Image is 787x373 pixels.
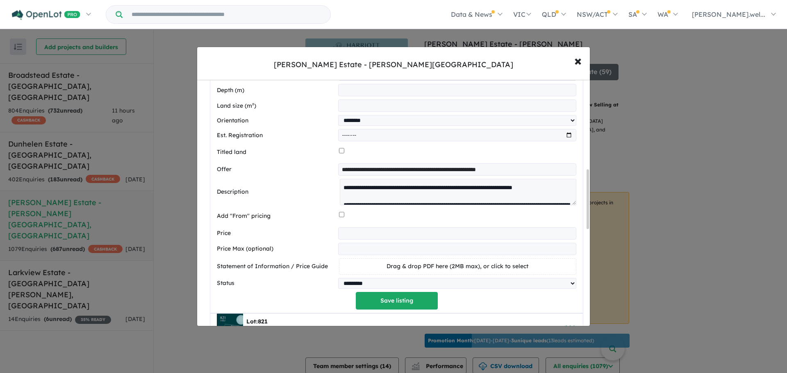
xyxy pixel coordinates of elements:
[217,147,336,157] label: Titled land
[356,292,438,310] button: Save listing
[217,244,335,254] label: Price Max (optional)
[124,6,329,23] input: Try estate name, suburb, builder or developer
[217,165,335,174] label: Offer
[217,116,335,126] label: Orientation
[258,318,268,325] span: 821
[217,86,335,95] label: Depth (m)
[217,278,335,288] label: Status
[246,318,268,325] b: Lot:
[217,262,336,271] label: Statement of Information / Price Guide
[217,211,336,221] label: Add "From" pricing
[274,59,513,70] div: [PERSON_NAME] Estate - [PERSON_NAME][GEOGRAPHIC_DATA]
[217,101,335,111] label: Land size (m²)
[12,10,80,20] img: Openlot PRO Logo White
[217,187,337,197] label: Description
[217,131,335,140] label: Est. Registration
[217,228,335,238] label: Price
[574,52,582,69] span: ×
[692,10,765,18] span: [PERSON_NAME].wel...
[387,262,528,270] span: Drag & drop PDF here (2MB max), or click to select
[217,314,243,340] img: Harriott%20Estate%20-%20Armstrong%20Creek%20-%20Lot%20821___1756770815.png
